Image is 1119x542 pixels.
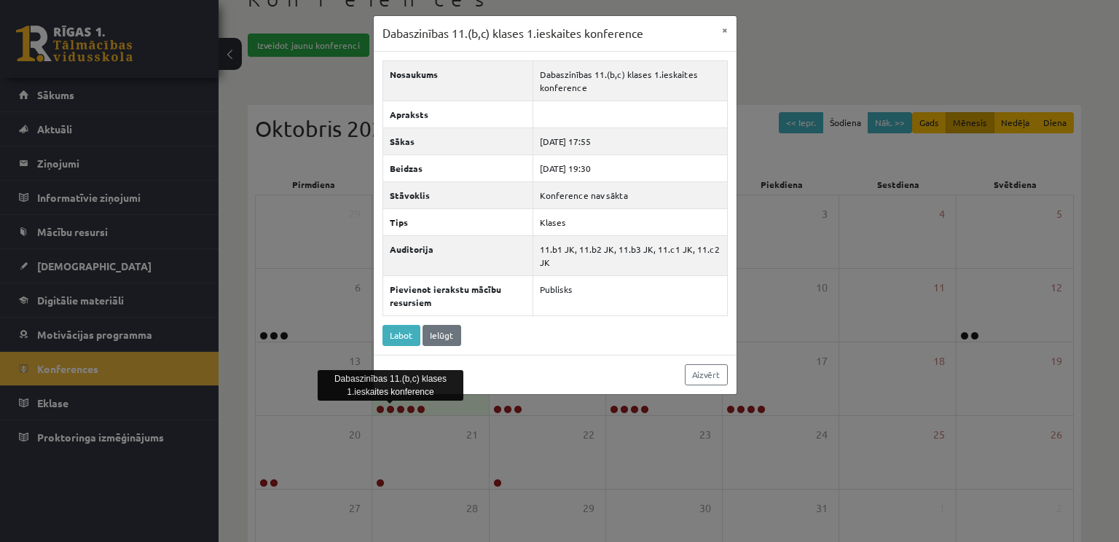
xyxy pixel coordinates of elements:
th: Apraksts [383,101,533,127]
td: [DATE] 19:30 [533,154,728,181]
td: Konference nav sākta [533,181,728,208]
h3: Dabaszinības 11.(b,c) klases 1.ieskaites konference [382,25,643,42]
button: × [713,16,737,44]
th: Pievienot ierakstu mācību resursiem [383,275,533,315]
th: Auditorija [383,235,533,275]
a: Aizvērt [685,364,728,385]
div: Dabaszinības 11.(b,c) klases 1.ieskaites konference [318,370,463,401]
td: Publisks [533,275,728,315]
a: Ielūgt [423,325,461,346]
td: 11.b1 JK, 11.b2 JK, 11.b3 JK, 11.c1 JK, 11.c2 JK [533,235,728,275]
th: Stāvoklis [383,181,533,208]
th: Sākas [383,127,533,154]
a: Labot [382,325,420,346]
th: Beidzas [383,154,533,181]
td: Dabaszinības 11.(b,c) klases 1.ieskaites konference [533,60,728,101]
td: Klases [533,208,728,235]
th: Nosaukums [383,60,533,101]
th: Tips [383,208,533,235]
td: [DATE] 17:55 [533,127,728,154]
